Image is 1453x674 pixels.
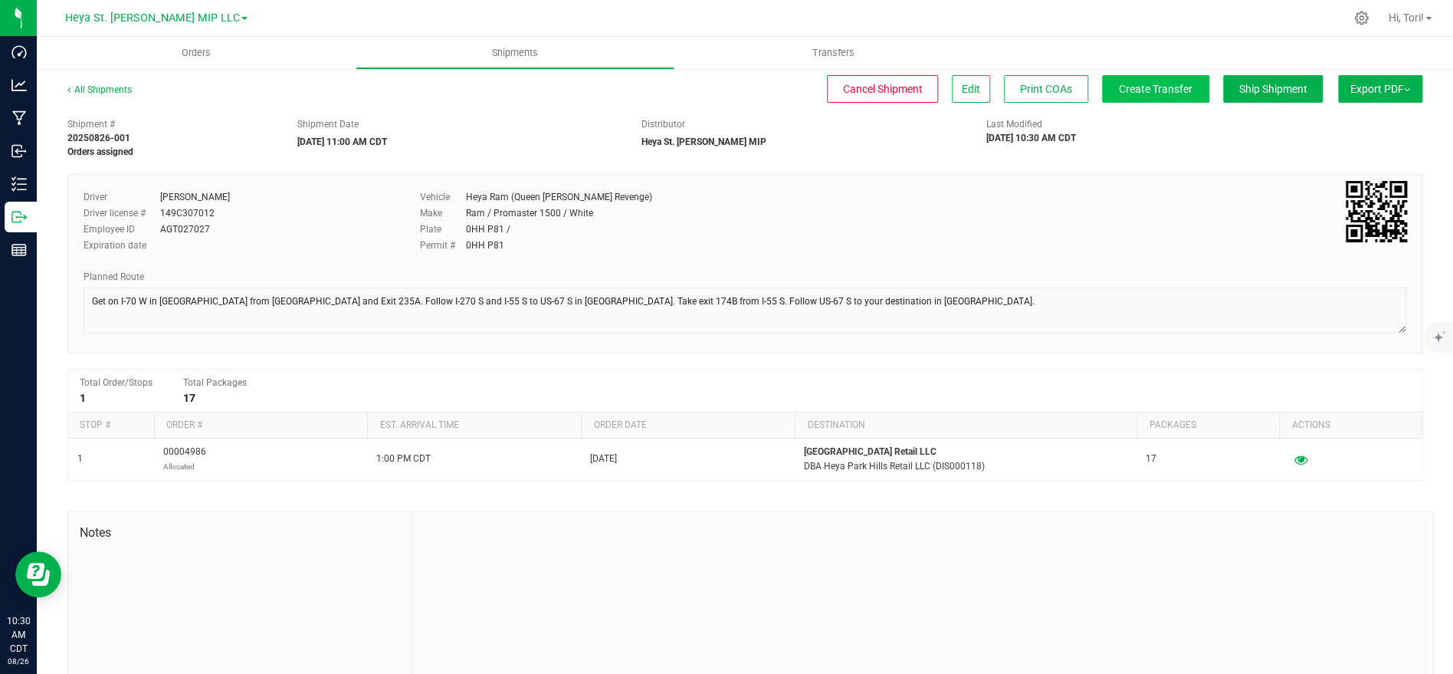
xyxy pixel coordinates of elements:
strong: Heya St. [PERSON_NAME] MIP [641,136,766,147]
span: Transfers [792,46,875,60]
span: 00004986 [163,445,206,474]
div: AGT027027 [160,222,210,236]
inline-svg: Dashboard [11,44,27,60]
span: 1 [77,452,83,466]
th: Order date [581,413,795,439]
label: Driver [84,190,160,204]
p: [GEOGRAPHIC_DATA] Retail LLC [804,445,1127,459]
div: Heya Ram (Queen [PERSON_NAME] Revenge) [466,190,652,204]
span: Export PDF [1350,83,1410,95]
a: All Shipments [67,84,132,95]
div: [PERSON_NAME] [160,190,230,204]
inline-svg: Outbound [11,209,27,225]
div: 0HH P81 / [466,222,510,236]
label: Driver license # [84,206,160,220]
strong: 1 [80,392,86,404]
span: Total Order/Stops [80,377,153,388]
button: Print COAs [1004,75,1088,103]
img: Scan me! [1346,181,1407,242]
label: Shipment Date [297,117,359,131]
span: Orders [161,46,231,60]
p: DBA Heya Park Hills Retail LLC (DIS000118) [804,459,1127,474]
span: Heya St. [PERSON_NAME] MIP LLC [65,12,240,25]
strong: Orders assigned [67,146,133,157]
span: Notes [80,524,400,542]
inline-svg: Inventory [11,176,27,192]
div: 0HH P81 [466,238,504,252]
label: Vehicle [420,190,466,204]
th: Actions [1279,413,1422,439]
p: 08/26 [7,656,30,667]
inline-svg: Reports [11,242,27,258]
strong: 20250826-001 [67,133,130,143]
label: Plate [420,222,466,236]
span: Shipment # [67,117,274,131]
p: Allocated [163,459,206,474]
th: Packages [1136,413,1279,439]
span: Ship Shipment [1239,83,1307,95]
button: Cancel Shipment [827,75,938,103]
inline-svg: Inbound [11,143,27,159]
inline-svg: Analytics [11,77,27,93]
button: Edit [952,75,990,103]
span: 1:00 PM CDT [376,452,431,466]
a: Shipments [356,37,674,69]
span: Shipments [471,46,559,60]
qrcode: 20250826-001 [1346,181,1407,242]
label: Make [420,206,466,220]
th: Destination [795,413,1136,439]
strong: 17 [183,392,195,404]
th: Stop # [68,413,154,439]
button: Export PDF [1338,75,1422,103]
label: Distributor [641,117,685,131]
button: Create Transfer [1102,75,1209,103]
th: Order # [154,413,368,439]
th: Est. arrival time [367,413,581,439]
p: 10:30 AM CDT [7,614,30,656]
span: Edit [962,83,980,95]
span: Total Packages [183,377,247,388]
span: Cancel Shipment [843,83,923,95]
label: Permit # [420,238,466,252]
a: Orders [37,37,356,69]
div: Manage settings [1352,11,1371,25]
a: Transfers [674,37,993,69]
iframe: Resource center [15,551,61,597]
div: Ram / Promaster 1500 / White [466,206,593,220]
label: Employee ID [84,222,160,236]
span: Planned Route [84,271,144,282]
div: 149C307012 [160,206,215,220]
label: Expiration date [84,238,160,252]
span: 17 [1146,452,1156,466]
span: Create Transfer [1119,83,1192,95]
inline-svg: Manufacturing [11,110,27,126]
span: [DATE] [590,452,617,466]
span: Hi, Tori! [1389,12,1424,24]
strong: [DATE] 11:00 AM CDT [297,136,387,147]
button: Ship Shipment [1223,75,1323,103]
label: Last Modified [986,117,1042,131]
span: Print COAs [1020,83,1072,95]
strong: [DATE] 10:30 AM CDT [986,133,1076,143]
